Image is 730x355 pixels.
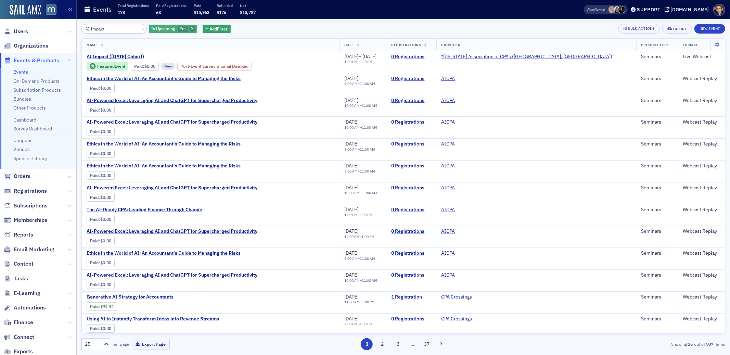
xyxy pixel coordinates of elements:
[360,256,375,261] time: 11:00 AM
[618,24,660,34] button: Bulk Actions
[93,5,112,14] h1: Events
[344,294,358,300] span: [DATE]
[90,195,99,200] a: Paid
[90,238,101,243] span: :
[344,53,358,60] span: [DATE]
[113,341,129,347] label: per page
[359,212,372,217] time: 2:00 PM
[441,54,612,60] a: *[US_STATE] Association of CPAs ([GEOGRAPHIC_DATA], [GEOGRAPHIC_DATA])
[641,76,673,82] div: Seminars
[101,282,112,287] span: $0.00
[344,234,359,239] time: 12:00 PM
[441,228,484,234] span: AICPA
[362,125,377,130] time: 11:00 AM
[177,62,252,70] div: Post-Event Survey
[90,326,99,331] a: Paid
[4,42,48,50] a: Organizations
[87,84,115,92] div: Paid: 0 - $0
[392,250,432,256] a: 0 Registrations
[694,25,725,31] a: New Event
[87,193,115,201] div: Paid: 0 - $0
[14,333,34,341] span: Connect
[344,59,357,64] time: 1:00 PM
[87,62,128,71] div: Featured Event
[149,25,197,33] div: Yes
[683,54,720,60] div: Live Webcast
[13,146,30,152] a: Venues
[641,207,673,213] div: Seminars
[441,163,484,169] span: AICPA
[441,141,484,147] span: AICPA
[637,7,661,13] div: Support
[673,27,687,31] div: Export
[705,341,715,347] strong: 907
[87,324,115,332] div: Paid: 0 - $0
[101,304,114,309] span: $94.34
[588,7,594,12] div: Also
[392,272,432,278] a: 0 Registrations
[662,24,692,34] button: Export
[683,228,720,234] div: Webcast Replay
[344,103,377,108] div: –
[361,338,373,350] button: 1
[87,316,219,322] span: Using AI to Instantly Transform Ideas into Revenue Streams
[87,294,202,300] a: Generative AI Strategy for Accountants
[628,27,655,30] div: Bulk Actions
[87,76,241,82] a: Ethics in the World of AI: An Accountant's Guide to Managing the Risks
[344,54,376,60] div: –
[641,163,673,169] div: Seminars
[101,238,112,243] span: $0.00
[4,260,34,268] a: Content
[683,207,720,213] div: Webcast Replay
[4,246,54,253] a: Email Marketing
[87,250,241,256] span: Ethics in the World of AI: An Accountant's Guide to Managing the Risks
[441,316,484,322] span: CPA Crossings
[140,25,146,31] button: ×
[344,125,360,130] time: 10:00 AM
[161,63,175,69] div: New
[194,10,209,15] span: $15,963
[641,294,673,300] div: Seminars
[421,338,433,350] button: 37
[392,316,432,322] a: 0 Registrations
[4,173,30,180] a: Orders
[87,228,257,234] a: AI-Powered Excel: Leveraging AI and ChatGPT for Supercharged Productivity
[14,216,47,224] span: Memberships
[101,217,112,222] span: $0.00
[240,3,256,8] p: Net
[361,234,374,239] time: 1:00 PM
[14,57,59,64] span: Events & Products
[81,24,147,34] input: Search…
[344,321,357,326] time: 2:00 PM
[344,169,375,174] div: –
[392,42,421,47] span: Registrations
[87,215,115,223] div: Paid: 0 - $0
[683,294,720,300] div: Webcast Replay
[210,26,228,32] span: Add Filter
[344,191,377,195] div: –
[613,6,620,13] span: Kelly Brown
[694,24,725,34] button: New Event
[87,207,202,213] a: The AI-Ready CPA: Leading Finance Through Change
[441,119,484,125] span: AICPA
[90,217,101,222] span: :
[344,250,358,256] span: [DATE]
[87,141,241,147] span: Ethics in the World of AI: An Accountant's Guide to Managing the Risks
[344,75,358,81] span: [DATE]
[359,59,372,64] time: 2:30 PM
[4,231,33,239] a: Reports
[101,195,112,200] span: $0.00
[87,272,257,278] a: AI-Powered Excel: Leveraging AI and ChatGPT for Supercharged Productivity
[14,290,40,297] span: E-Learning
[344,81,375,86] div: –
[87,163,241,169] a: Ethics in the World of AI: An Accountant's Guide to Managing the Risks
[90,238,99,243] a: Paid
[101,326,112,331] span: $0.00
[344,256,358,261] time: 9:00 AM
[134,64,145,69] span: :
[392,207,432,213] a: 0 Registrations
[90,129,101,134] span: :
[87,119,257,125] a: AI-Powered Excel: Leveraging AI and ChatGPT for Supercharged Productivity
[41,4,56,16] a: View Homepage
